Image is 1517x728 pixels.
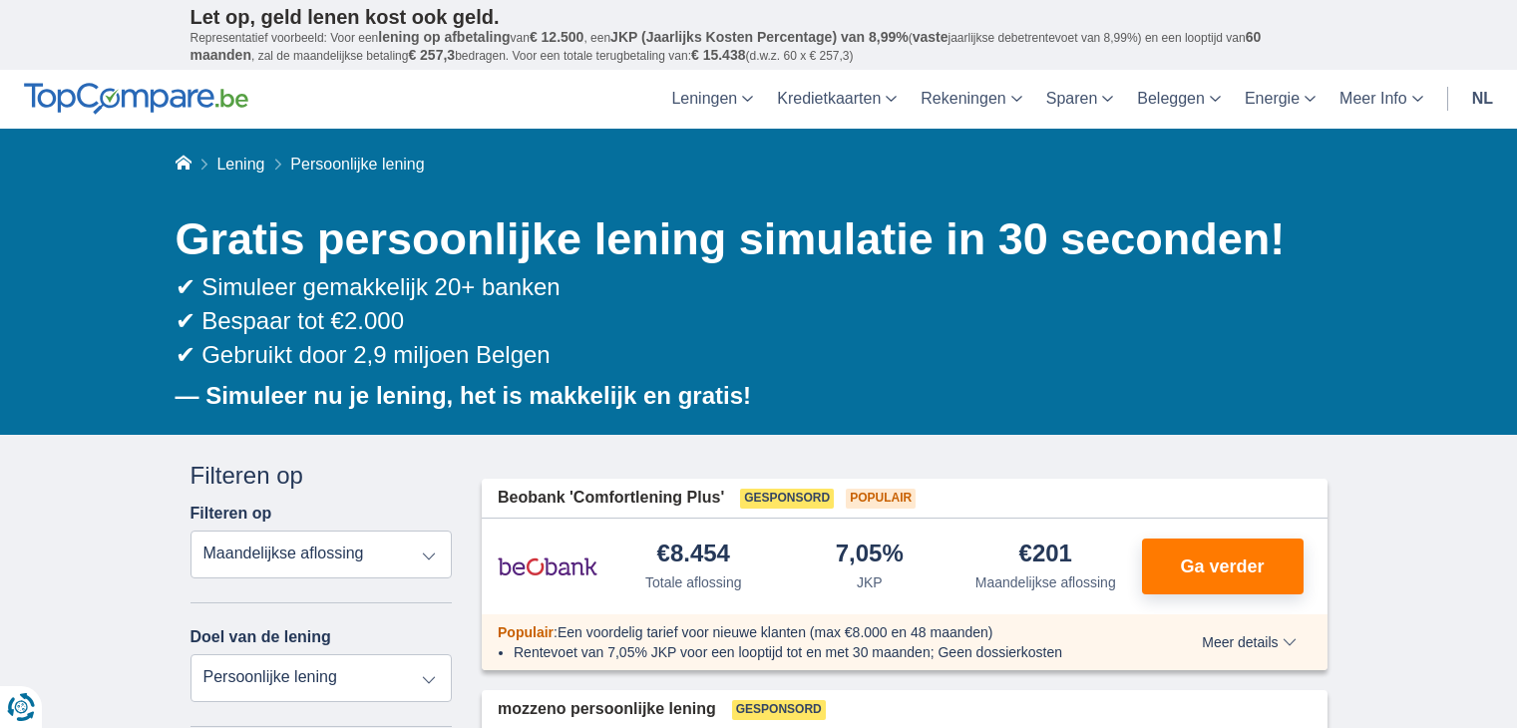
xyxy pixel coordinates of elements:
span: Persoonlijke lening [290,156,424,173]
div: €8.454 [657,542,730,568]
div: 7,05% [836,542,904,568]
a: nl [1460,70,1505,129]
span: Meer details [1202,635,1296,649]
a: Home [176,156,191,173]
span: vaste [913,29,948,45]
span: € 15.438 [691,47,746,63]
span: Gesponsord [740,489,834,509]
a: Leningen [659,70,765,129]
div: Totale aflossing [645,572,742,592]
div: Filteren op [190,459,453,493]
img: TopCompare [24,83,248,115]
a: Sparen [1034,70,1126,129]
a: Lening [216,156,264,173]
h1: Gratis persoonlijke lening simulatie in 30 seconden! [176,208,1327,270]
b: — Simuleer nu je lening, het is makkelijk en gratis! [176,382,752,409]
span: Populair [846,489,916,509]
span: Ga verder [1180,557,1264,575]
span: lening op afbetaling [378,29,510,45]
span: 60 maanden [190,29,1262,63]
a: Beleggen [1125,70,1233,129]
span: JKP (Jaarlijks Kosten Percentage) van 8,99% [610,29,909,45]
span: mozzeno persoonlijke lening [498,698,716,721]
label: Filteren op [190,505,272,523]
label: Doel van de lening [190,628,331,646]
span: Populair [498,624,554,640]
a: Rekeningen [909,70,1033,129]
div: Maandelijkse aflossing [975,572,1116,592]
div: : [482,622,1145,642]
span: Beobank 'Comfortlening Plus' [498,487,724,510]
span: € 12.500 [530,29,584,45]
div: €201 [1019,542,1072,568]
span: Gesponsord [732,700,826,720]
span: € 257,3 [408,47,455,63]
span: Een voordelig tarief voor nieuwe klanten (max €8.000 en 48 maanden) [558,624,993,640]
a: Kredietkaarten [765,70,909,129]
li: Rentevoet van 7,05% JKP voor een looptijd tot en met 30 maanden; Geen dossierkosten [514,642,1129,662]
button: Ga verder [1142,539,1304,594]
a: Energie [1233,70,1327,129]
a: Meer Info [1327,70,1435,129]
p: Let op, geld lenen kost ook geld. [190,5,1327,29]
img: product.pl.alt Beobank [498,542,597,591]
button: Meer details [1187,634,1311,650]
div: JKP [857,572,883,592]
p: Representatief voorbeeld: Voor een van , een ( jaarlijkse debetrentevoet van 8,99%) en een loopti... [190,29,1327,65]
div: ✔ Simuleer gemakkelijk 20+ banken ✔ Bespaar tot €2.000 ✔ Gebruikt door 2,9 miljoen Belgen [176,270,1327,373]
